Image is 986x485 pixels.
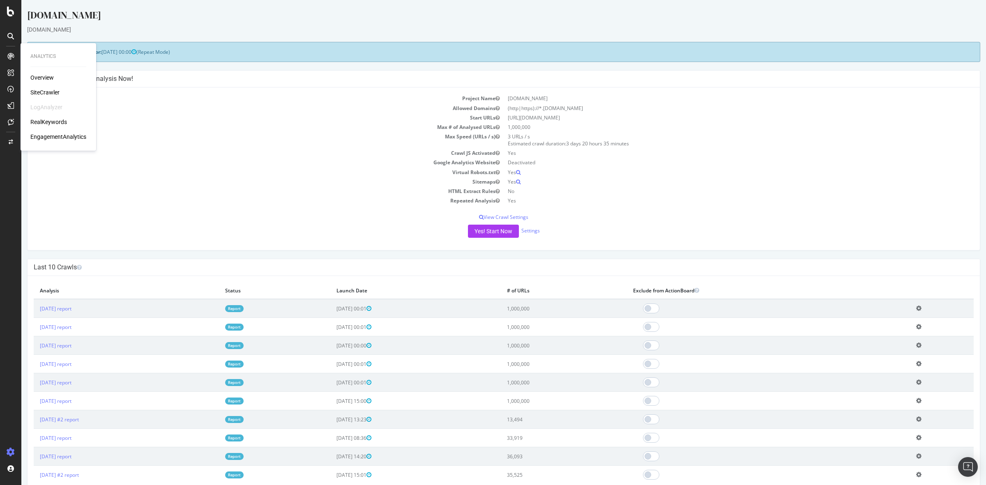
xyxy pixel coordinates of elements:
td: Yes [482,177,952,186]
h4: Last 10 Crawls [12,263,952,271]
th: Analysis [12,282,198,299]
td: 1,000,000 [479,318,606,336]
a: Report [204,305,222,312]
a: [DATE] report [18,453,50,460]
div: LogAnalyzer [30,103,62,111]
a: [DATE] #2 report [18,471,58,478]
td: Deactivated [482,158,952,167]
th: Exclude from ActionBoard [606,282,889,299]
span: 3 days 20 hours 35 minutes [545,140,608,147]
td: Max # of Analysed URLs [12,122,482,132]
a: [DATE] #2 report [18,416,58,423]
a: [DATE] report [18,361,50,368]
td: 1,000,000 [482,122,952,132]
td: 13,494 [479,410,606,429]
span: [DATE] 00:01 [315,305,350,312]
a: Report [204,342,222,349]
div: Open Intercom Messenger [958,457,978,477]
button: Yes! Start Now [447,225,498,238]
a: Report [204,379,222,386]
div: [DOMAIN_NAME] [6,25,959,34]
td: Sitemaps [12,177,482,186]
td: [URL][DOMAIN_NAME] [482,113,952,122]
a: Report [204,434,222,441]
a: [DATE] report [18,434,50,441]
td: Crawl JS Activated [12,148,482,158]
span: [DATE] 00:01 [315,379,350,386]
a: [DATE] report [18,379,50,386]
td: Project Name [12,94,482,103]
td: 1,000,000 [479,355,606,373]
td: Start URLs [12,113,482,122]
a: [DATE] report [18,342,50,349]
span: [DATE] 15:00 [315,398,350,405]
span: [DATE] 14:20 [315,453,350,460]
span: [DATE] 00:00 [315,342,350,349]
td: 1,000,000 [479,392,606,410]
span: [DATE] 08:36 [315,434,350,441]
td: Allowed Domains [12,103,482,113]
div: Analytics [30,53,86,60]
td: 1,000,000 [479,336,606,355]
td: 33,919 [479,429,606,447]
span: [DATE] 00:00 [80,48,115,55]
td: Repeated Analysis [12,196,482,205]
td: Virtual Robots.txt [12,168,482,177]
th: Status [198,282,309,299]
a: Overview [30,74,54,82]
a: EngagementAnalytics [30,133,86,141]
a: Report [204,361,222,368]
td: (http|https)://*.[DOMAIN_NAME] [482,103,952,113]
a: [DATE] report [18,324,50,331]
td: Max Speed (URLs / s) [12,132,482,148]
a: Report [204,398,222,405]
span: [DATE] 15:01 [315,471,350,478]
a: Report [204,324,222,331]
a: [DATE] report [18,305,50,312]
th: # of URLs [479,282,606,299]
td: 1,000,000 [479,373,606,392]
a: Report [204,453,222,460]
td: Google Analytics Website [12,158,482,167]
a: Settings [500,227,518,234]
div: (Repeat Mode) [6,42,959,62]
td: No [482,186,952,196]
span: [DATE] 13:23 [315,416,350,423]
a: Report [204,471,222,478]
span: [DATE] 00:01 [315,324,350,331]
td: HTML Extract Rules [12,186,482,196]
a: [DATE] report [18,398,50,405]
th: Launch Date [309,282,479,299]
a: Report [204,416,222,423]
h4: Configure your New Analysis Now! [12,75,952,83]
td: Yes [482,168,952,177]
a: SiteCrawler [30,88,60,97]
td: [DOMAIN_NAME] [482,94,952,103]
td: 35,525 [479,466,606,484]
a: RealKeywords [30,118,67,126]
div: [DOMAIN_NAME] [6,8,959,25]
td: 3 URLs / s Estimated crawl duration: [482,132,952,148]
td: 36,093 [479,447,606,466]
strong: Next Launch Scheduled for: [12,48,80,55]
td: Yes [482,148,952,158]
span: [DATE] 00:01 [315,361,350,368]
p: View Crawl Settings [12,214,952,221]
td: 1,000,000 [479,299,606,318]
td: Yes [482,196,952,205]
